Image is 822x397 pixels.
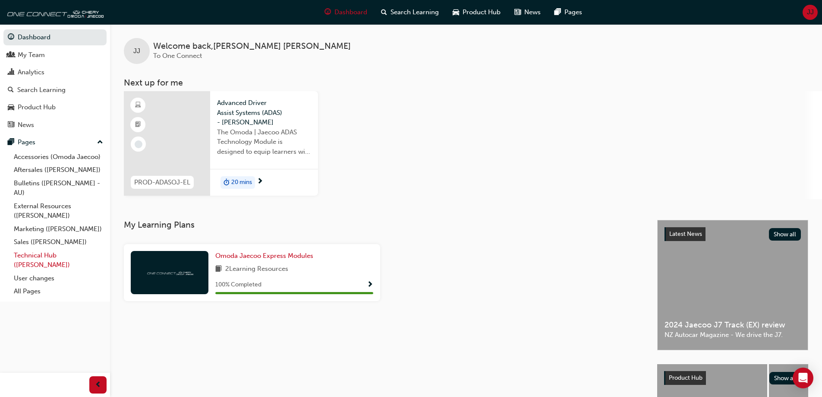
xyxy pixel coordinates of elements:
div: News [18,120,34,130]
a: Product Hub [3,99,107,115]
a: Accessories (Omoda Jaecoo) [10,150,107,164]
div: Open Intercom Messenger [793,368,813,388]
span: Product Hub [669,374,702,381]
span: Advanced Driver Assist Systems (ADAS) - [PERSON_NAME] [217,98,311,127]
span: Search Learning [391,7,439,17]
a: Marketing ([PERSON_NAME]) [10,222,107,236]
a: Latest NewsShow all [665,227,801,241]
a: news-iconNews [507,3,548,21]
a: pages-iconPages [548,3,589,21]
span: 2024 Jaecoo J7 Track (EX) review [665,320,801,330]
div: Search Learning [17,85,66,95]
span: Welcome back , [PERSON_NAME] [PERSON_NAME] [153,41,351,51]
a: Product HubShow all [664,371,801,385]
span: Dashboard [334,7,367,17]
span: search-icon [381,7,387,18]
span: 100 % Completed [215,280,261,290]
a: Aftersales ([PERSON_NAME]) [10,163,107,177]
span: To One Connect [153,52,202,60]
a: Sales ([PERSON_NAME]) [10,235,107,249]
span: news-icon [514,7,521,18]
span: Show Progress [367,281,373,289]
span: Pages [564,7,582,17]
span: booktick-icon [135,119,141,130]
span: learningRecordVerb_NONE-icon [135,140,142,148]
span: Product Hub [463,7,501,17]
span: guage-icon [8,34,14,41]
span: The Omoda | Jaecoo ADAS Technology Module is designed to equip learners with essential knowledge ... [217,127,311,157]
a: All Pages [10,285,107,298]
a: PROD-ADASOJ-ELAdvanced Driver Assist Systems (ADAS) - [PERSON_NAME]The Omoda | Jaecoo ADAS Techno... [124,91,318,196]
h3: Next up for me [110,78,822,88]
span: JJ [807,7,814,17]
span: chart-icon [8,69,14,76]
span: prev-icon [95,380,101,391]
a: Search Learning [3,82,107,98]
a: Analytics [3,64,107,80]
span: 20 mins [231,178,252,187]
a: guage-iconDashboard [318,3,374,21]
a: Dashboard [3,29,107,45]
span: JJ [133,46,140,56]
img: oneconnect [4,3,104,21]
a: My Team [3,47,107,63]
div: My Team [18,50,45,60]
span: 2 Learning Resources [225,264,288,275]
h3: My Learning Plans [124,220,643,230]
span: News [524,7,541,17]
button: DashboardMy TeamAnalyticsSearch LearningProduct HubNews [3,28,107,134]
span: next-icon [257,178,263,186]
a: News [3,117,107,133]
a: Bulletins ([PERSON_NAME] - AU) [10,177,107,200]
span: pages-icon [554,7,561,18]
div: Pages [18,137,35,147]
div: Analytics [18,67,44,77]
a: car-iconProduct Hub [446,3,507,21]
span: search-icon [8,86,14,94]
span: car-icon [453,7,459,18]
img: oneconnect [146,268,193,276]
a: External Resources ([PERSON_NAME]) [10,200,107,222]
button: Pages [3,134,107,150]
span: up-icon [97,137,103,148]
span: people-icon [8,51,14,59]
button: Show all [769,228,801,241]
span: NZ Autocar Magazine - We drive the J7. [665,330,801,340]
span: car-icon [8,104,14,111]
span: book-icon [215,264,222,275]
span: learningResourceType_ELEARNING-icon [135,100,141,111]
a: Omoda Jaecoo Express Modules [215,251,317,261]
a: search-iconSearch Learning [374,3,446,21]
span: guage-icon [324,7,331,18]
a: User changes [10,272,107,285]
a: Latest NewsShow all2024 Jaecoo J7 Track (EX) reviewNZ Autocar Magazine - We drive the J7. [657,220,808,350]
span: pages-icon [8,139,14,146]
span: news-icon [8,121,14,129]
button: JJ [803,5,818,20]
span: Latest News [669,230,702,238]
span: duration-icon [224,177,230,188]
span: PROD-ADASOJ-EL [134,178,190,187]
button: Show Progress [367,279,373,290]
div: Product Hub [18,102,56,112]
button: Show all [769,372,802,384]
span: Omoda Jaecoo Express Modules [215,252,313,260]
a: Technical Hub ([PERSON_NAME]) [10,249,107,272]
